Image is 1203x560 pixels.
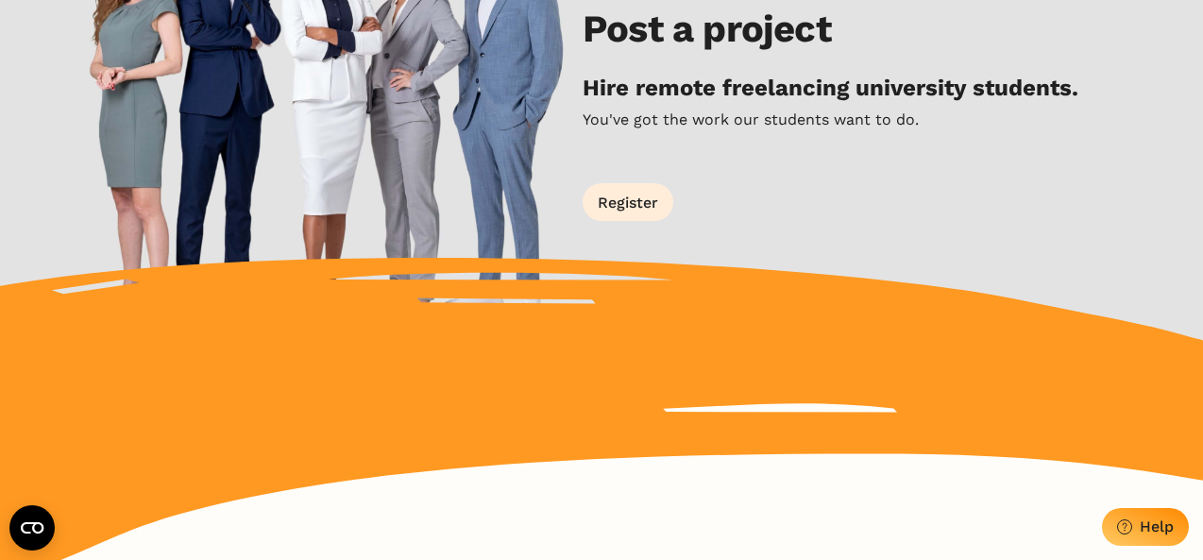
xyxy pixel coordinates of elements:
p: You've got the work our students want to do. [583,110,919,130]
div: Register [598,194,658,212]
button: Register [583,183,673,221]
button: Open CMP widget [9,505,55,551]
div: Help [1140,518,1174,535]
button: Help [1102,508,1189,546]
h2: Post a project [583,7,831,52]
h2: Hire remote freelancing university students. [583,75,1078,102]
